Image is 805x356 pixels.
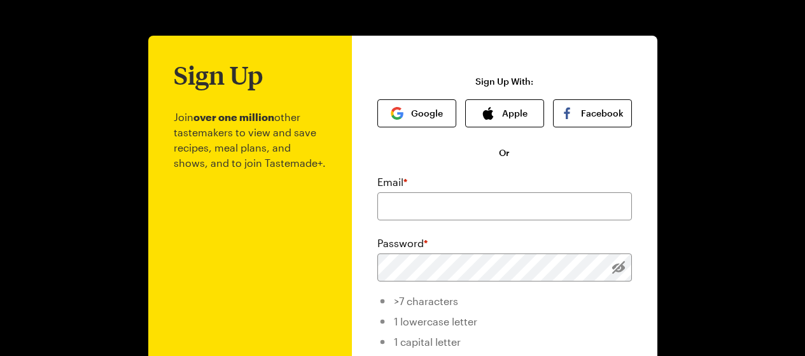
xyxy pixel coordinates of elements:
label: Password [377,236,428,251]
button: Google [377,99,456,127]
button: Facebook [553,99,632,127]
h1: Sign Up [174,61,263,89]
button: Apple [465,99,544,127]
p: Sign Up With: [475,76,533,87]
span: Or [499,146,510,159]
label: Email [377,174,407,190]
a: Go to Tastemade Homepage [358,20,447,36]
span: >7 characters [394,295,458,307]
span: 1 capital letter [394,336,461,348]
img: tastemade [358,21,447,32]
span: 1 lowercase letter [394,315,477,327]
b: over one million [193,111,274,123]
